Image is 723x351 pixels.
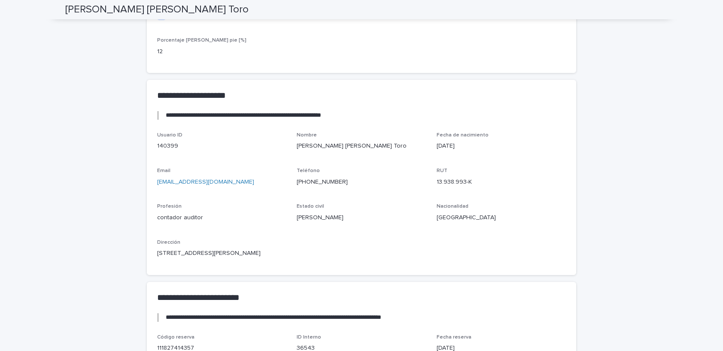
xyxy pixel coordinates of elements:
span: Fecha de nacimiento [437,133,489,138]
span: Porcentaje [PERSON_NAME] pie [%] [157,38,246,43]
p: [DATE] [437,142,566,151]
span: Teléfono [297,168,320,173]
span: ID Interno [297,335,321,340]
span: Dirección [157,240,180,245]
p: 140399 [157,142,286,151]
span: Nacionalidad [437,204,468,209]
span: RUT [437,168,447,173]
span: Nombre [297,133,317,138]
span: Email [157,168,170,173]
p: [PERSON_NAME] [297,213,426,222]
span: Usuario ID [157,133,182,138]
h2: [PERSON_NAME] [PERSON_NAME] Toro [65,3,249,16]
p: 12 [157,47,252,56]
span: Fecha reserva [437,335,471,340]
p: 13.938.993-K [437,178,566,187]
p: [STREET_ADDRESS][PERSON_NAME] [157,249,566,258]
p: contador auditor [157,213,286,222]
a: [EMAIL_ADDRESS][DOMAIN_NAME] [157,179,254,185]
span: Profesión [157,204,182,209]
span: Código reserva [157,335,194,340]
p: [GEOGRAPHIC_DATA] [437,213,566,222]
span: Estado civil [297,204,324,209]
p: [PHONE_NUMBER] [297,178,426,187]
p: [PERSON_NAME] [PERSON_NAME] Toro [297,142,426,151]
